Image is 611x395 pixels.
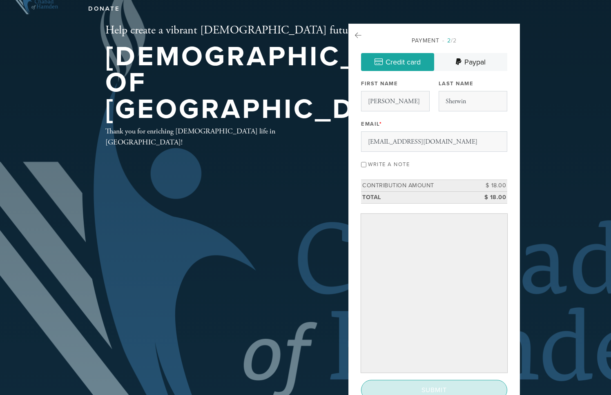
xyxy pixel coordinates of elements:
div: Payment [361,36,507,45]
td: Contribution Amount [361,180,471,192]
span: /2 [442,37,457,44]
iframe: Secure payment input frame [363,215,506,371]
div: Thank you for enriching [DEMOGRAPHIC_DATA] life in [GEOGRAPHIC_DATA]! [105,126,322,148]
a: Donate [82,1,126,17]
a: Credit card [361,53,434,71]
td: Total [361,191,471,203]
span: This field is required. [379,121,382,127]
h2: Help create a vibrant [DEMOGRAPHIC_DATA] future in our community! [105,24,447,38]
label: First Name [361,80,398,87]
span: 2 [447,37,451,44]
td: $ 18.00 [471,191,507,203]
label: Email [361,120,382,128]
label: Last Name [439,80,474,87]
td: $ 18.00 [471,180,507,192]
h1: [DEMOGRAPHIC_DATA] of [GEOGRAPHIC_DATA] [105,44,447,123]
label: Write a note [368,161,410,168]
a: Paypal [434,53,507,71]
